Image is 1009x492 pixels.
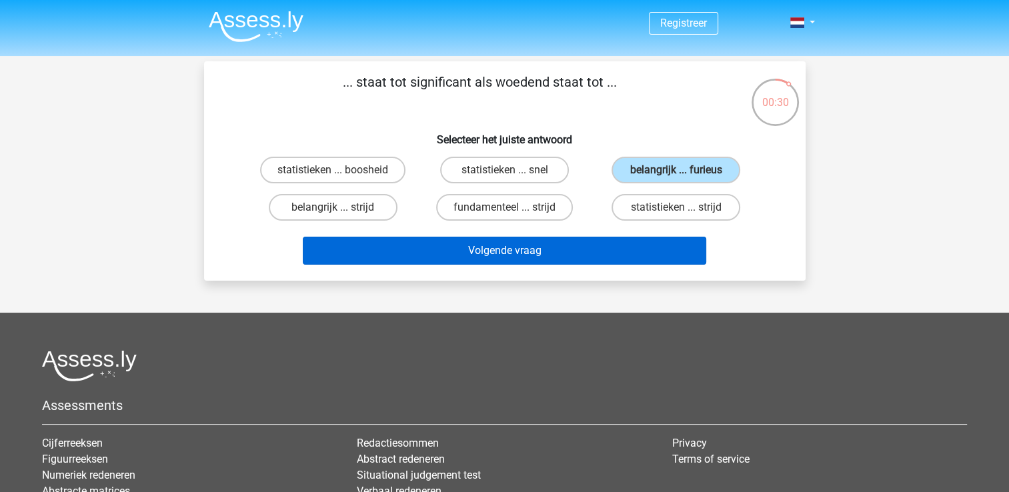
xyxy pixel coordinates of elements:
img: Assessly logo [42,350,137,381]
a: Situational judgement test [357,469,481,481]
label: fundamenteel ... strijd [436,194,573,221]
button: Volgende vraag [303,237,706,265]
a: Abstract redeneren [357,453,445,465]
img: Assessly [209,11,303,42]
label: belangrijk ... furieus [612,157,740,183]
a: Numeriek redeneren [42,469,135,481]
label: statistieken ... snel [440,157,569,183]
a: Terms of service [672,453,750,465]
label: statistieken ... strijd [612,194,740,221]
label: belangrijk ... strijd [269,194,397,221]
p: ... staat tot significant als woedend staat tot ... [225,72,734,112]
a: Figuurreeksen [42,453,108,465]
a: Registreer [660,17,707,29]
a: Cijferreeksen [42,437,103,449]
h6: Selecteer het juiste antwoord [225,123,784,146]
label: statistieken ... boosheid [260,157,405,183]
h5: Assessments [42,397,967,413]
a: Redactiesommen [357,437,439,449]
div: 00:30 [750,77,800,111]
a: Privacy [672,437,707,449]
